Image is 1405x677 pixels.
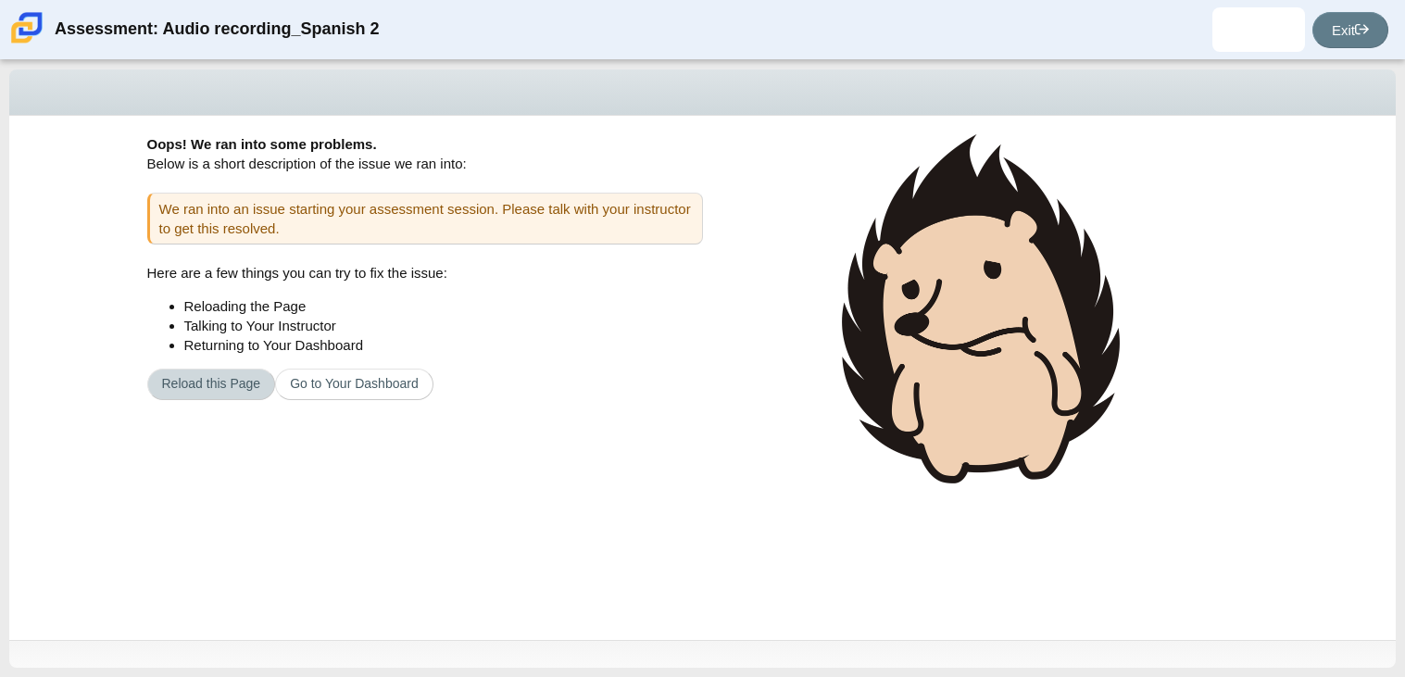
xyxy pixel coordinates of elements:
a: Go to Your Dashboard [275,369,433,400]
img: Carmen School of Science & Technology [7,8,46,47]
li: Reloading the Page [184,296,703,316]
li: Talking to Your Instructor [184,316,703,335]
div: Below is a short description of the issue we ran into: [147,134,703,193]
b: Oops! We ran into some problems. [147,136,377,152]
img: hedgehog-sad-large.png [842,134,1120,483]
a: Carmen School of Science & Technology [7,34,46,50]
span: We ran into an issue starting your assessment session. Please talk with your instructor to get th... [159,201,691,236]
img: leonardo.cervantes.Ho2ydq [1244,15,1273,44]
button: Reload this Page [147,369,276,400]
a: Exit [1312,12,1388,48]
div: Assessment: Audio recording_Spanish 2 [55,7,379,52]
li: Returning to Your Dashboard [184,335,703,355]
div: Here are a few things you can try to fix the issue: [147,263,703,400]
